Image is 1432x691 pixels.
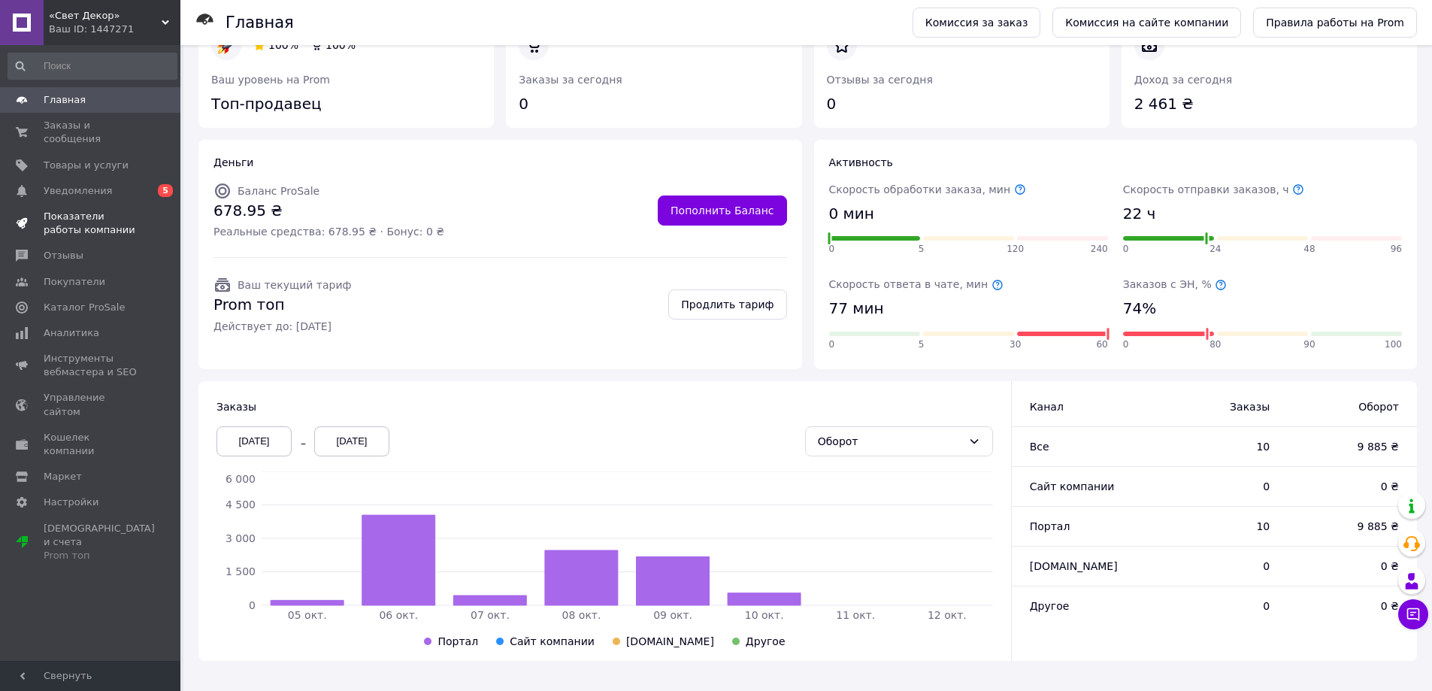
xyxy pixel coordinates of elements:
span: Заказов с ЭН, % [1123,278,1227,290]
span: 5 [919,243,925,256]
span: Маркет [44,470,82,483]
div: Prom топ [44,549,155,562]
span: 22 ч [1123,203,1156,225]
a: Правила работы на Prom [1253,8,1417,38]
span: Заказы [216,401,256,413]
span: Сайт компании [510,635,595,647]
span: Аналитика [44,326,99,340]
div: Оборот [818,433,962,450]
input: Поиск [8,53,177,80]
span: Действует до: [DATE] [213,319,351,334]
span: Товары и услуги [44,159,129,172]
span: 0 ₴ [1300,479,1399,494]
span: Активность [829,156,893,168]
span: 678.95 ₴ [213,200,444,222]
span: Скорость обработки заказа, мин [829,183,1026,195]
span: Prom топ [213,294,351,316]
a: Пополнить Баланс [658,195,786,226]
span: Портал [1030,520,1070,532]
span: Деньги [213,156,253,168]
span: 0 мин [829,203,874,225]
span: Главная [44,93,86,107]
tspan: 12 окт. [928,609,967,621]
span: 30 [1010,338,1021,351]
span: 100% [268,39,298,51]
span: 0 ₴ [1300,599,1399,614]
span: Инструменты вебмастера и SEO [44,352,139,379]
tspan: 6 000 [226,473,256,485]
span: 0 [829,243,835,256]
span: 0 [1164,559,1270,574]
span: 100% [325,39,356,51]
span: 0 [1123,243,1129,256]
span: Каталог ProSale [44,301,125,314]
span: [DOMAIN_NAME] [1030,560,1118,572]
span: 96 [1391,243,1402,256]
tspan: 11 окт. [836,609,875,621]
span: Реальные средства: 678.95 ₴ · Бонус: 0 ₴ [213,224,444,239]
span: Оборот [1300,399,1399,414]
span: Покупатели [44,275,105,289]
div: [DATE] [216,426,292,456]
span: Скорость отправки заказов, ч [1123,183,1304,195]
tspan: 06 окт. [379,609,418,621]
tspan: 1 500 [226,565,256,577]
a: Продлить тариф [668,289,786,320]
span: 5 [919,338,925,351]
span: 0 [1164,479,1270,494]
span: Скорость ответа в чате, мин [829,278,1004,290]
tspan: 3 000 [226,532,256,544]
span: 24 [1209,243,1221,256]
span: 0 ₴ [1300,559,1399,574]
a: Комиссия на сайте компании [1052,8,1241,38]
span: 0 [1164,599,1270,614]
span: 0 [1123,338,1129,351]
span: 10 [1164,519,1270,534]
span: Заказы и сообщения [44,119,139,146]
tspan: 0 [249,599,256,611]
span: 9 885 ₴ [1300,519,1399,534]
a: Комиссия за заказ [913,8,1041,38]
span: «Свет Декор» [49,9,162,23]
span: 240 [1091,243,1108,256]
tspan: 10 окт. [745,609,784,621]
span: 5 [158,184,173,197]
span: Баланс ProSale [238,185,319,197]
tspan: 08 окт. [562,609,601,621]
div: [DATE] [314,426,389,456]
span: 9 885 ₴ [1300,439,1399,454]
span: Сайт компании [1030,480,1115,492]
h1: Главная [226,14,294,32]
tspan: 4 500 [226,499,256,511]
span: Все [1030,441,1049,453]
tspan: 09 окт. [653,609,692,621]
span: 74% [1123,298,1156,320]
span: Уведомления [44,184,112,198]
span: 80 [1209,338,1221,351]
span: Настройки [44,496,98,509]
span: Кошелек компании [44,431,139,458]
span: Ваш текущий тариф [238,279,351,291]
span: Заказы [1164,399,1270,414]
span: 100 [1385,338,1402,351]
span: 10 [1164,439,1270,454]
span: Отзывы [44,249,83,262]
tspan: 07 окт. [471,609,510,621]
span: Портал [437,635,478,647]
span: 90 [1303,338,1315,351]
span: Другое [1030,600,1070,612]
span: Другое [746,635,786,647]
div: Ваш ID: 1447271 [49,23,180,36]
span: Канал [1030,401,1064,413]
span: [DOMAIN_NAME] [626,635,714,647]
span: [DEMOGRAPHIC_DATA] и счета [44,522,155,563]
tspan: 05 окт. [288,609,327,621]
span: Управление сайтом [44,391,139,418]
span: 77 мин [829,298,884,320]
span: 0 [829,338,835,351]
span: 120 [1007,243,1024,256]
span: Показатели работы компании [44,210,139,237]
button: Чат с покупателем [1398,599,1428,629]
span: 48 [1303,243,1315,256]
span: 60 [1096,338,1107,351]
